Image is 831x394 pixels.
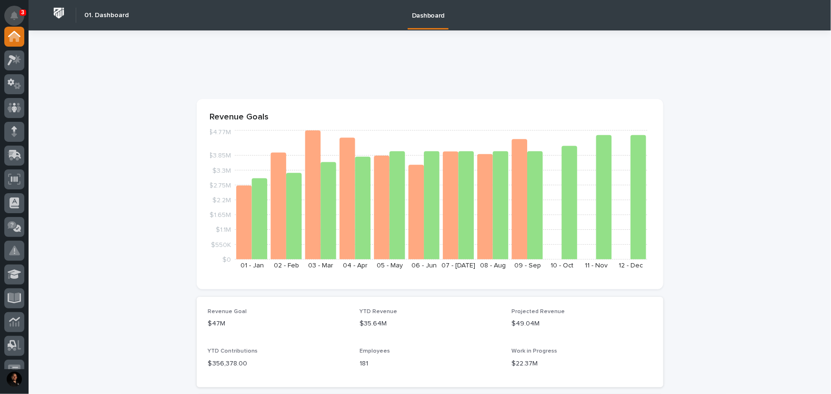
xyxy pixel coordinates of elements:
[480,262,506,269] text: 08 - Aug
[511,309,565,315] span: Projected Revenue
[4,6,24,26] button: Notifications
[210,112,650,123] p: Revenue Goals
[585,262,608,269] text: 11 - Nov
[240,262,263,269] text: 01 - Jan
[511,359,652,369] p: $22.37M
[360,359,500,369] p: 181
[208,319,349,329] p: $47M
[514,262,541,269] text: 09 - Sep
[441,262,475,269] text: 07 - [DATE]
[511,319,652,329] p: $49.04M
[210,212,231,219] tspan: $1.65M
[411,262,437,269] text: 06 - Jun
[360,348,390,354] span: Employees
[209,129,231,136] tspan: $4.77M
[12,11,24,27] div: Notifications3
[360,309,397,315] span: YTD Revenue
[551,262,573,269] text: 10 - Oct
[511,348,557,354] span: Work in Progress
[84,11,129,20] h2: 01. Dashboard
[211,242,231,248] tspan: $550K
[212,197,231,204] tspan: $2.2M
[377,262,403,269] text: 05 - May
[209,182,231,189] tspan: $2.75M
[208,309,247,315] span: Revenue Goal
[208,359,349,369] p: $ 356,378.00
[308,262,333,269] text: 03 - Mar
[274,262,299,269] text: 02 - Feb
[360,319,500,329] p: $35.64M
[209,153,231,159] tspan: $3.85M
[4,369,24,389] button: users-avatar
[619,262,643,269] text: 12 - Dec
[50,4,68,22] img: Workspace Logo
[222,256,231,263] tspan: $0
[208,348,258,354] span: YTD Contributions
[212,167,231,174] tspan: $3.3M
[343,262,368,269] text: 04 - Apr
[216,227,231,234] tspan: $1.1M
[21,9,24,16] p: 3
